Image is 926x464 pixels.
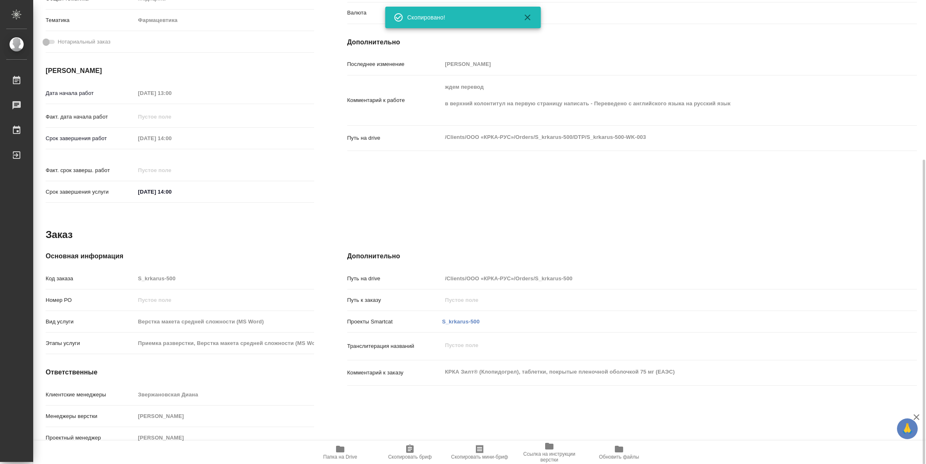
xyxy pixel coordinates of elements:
[135,111,208,123] input: Пустое поле
[599,454,639,460] span: Обновить файлы
[46,113,135,121] p: Факт. дата начала работ
[451,454,508,460] span: Скопировать мини-бриф
[375,441,445,464] button: Скопировать бриф
[46,412,135,420] p: Менеджеры верстки
[58,38,110,46] span: Нотариальный заказ
[519,451,579,463] span: Ссылка на инструкции верстки
[442,294,870,306] input: Пустое поле
[347,96,442,104] p: Комментарий к работе
[900,420,914,437] span: 🙏
[135,389,314,401] input: Пустое поле
[135,164,208,176] input: Пустое поле
[347,60,442,68] p: Последнее изменение
[323,454,357,460] span: Папка на Drive
[46,318,135,326] p: Вид услуги
[135,186,208,198] input: ✎ Введи что-нибудь
[135,272,314,284] input: Пустое поле
[584,441,654,464] button: Обновить файлы
[46,391,135,399] p: Клиентские менеджеры
[347,9,442,17] p: Валюта
[445,441,514,464] button: Скопировать мини-бриф
[518,12,538,22] button: Закрыть
[46,134,135,143] p: Срок завершения работ
[46,228,73,241] h2: Заказ
[135,87,208,99] input: Пустое поле
[46,339,135,347] p: Этапы услуги
[347,296,442,304] p: Путь к заказу
[442,80,870,119] textarea: ждем перевод в верхний колонтитул на первую страницу написать - Переведено с английского языка на...
[407,13,511,22] div: Скопировано!
[347,275,442,283] p: Путь на drive
[347,342,442,350] p: Транслитерация названий
[135,337,314,349] input: Пустое поле
[442,272,870,284] input: Пустое поле
[347,251,917,261] h4: Дополнительно
[46,166,135,175] p: Факт. срок заверш. работ
[46,251,314,261] h4: Основная информация
[46,188,135,196] p: Срок завершения услуги
[135,294,314,306] input: Пустое поле
[442,6,870,20] div: RUB
[135,410,314,422] input: Пустое поле
[135,132,208,144] input: Пустое поле
[347,134,442,142] p: Путь на drive
[442,318,480,325] a: S_krkarus-500
[347,369,442,377] p: Комментарий к заказу
[46,89,135,97] p: Дата начала работ
[135,432,314,444] input: Пустое поле
[347,37,917,47] h4: Дополнительно
[442,365,870,379] textarea: КРКА Зилт® (Клопидогрел), таблетки, покрытые пленочной оболочкой 75 мг (ЕАЭС)
[46,367,314,377] h4: Ответственные
[305,441,375,464] button: Папка на Drive
[46,66,314,76] h4: [PERSON_NAME]
[46,434,135,442] p: Проектный менеджер
[46,296,135,304] p: Номер РО
[388,454,431,460] span: Скопировать бриф
[442,130,870,144] textarea: /Clients/ООО «КРКА-РУС»/Orders/S_krkarus-500/DTP/S_krkarus-500-WK-003
[46,16,135,24] p: Тематика
[135,316,314,328] input: Пустое поле
[442,58,870,70] input: Пустое поле
[46,275,135,283] p: Код заказа
[897,418,918,439] button: 🙏
[347,318,442,326] p: Проекты Smartcat
[135,13,314,27] div: Фармацевтика
[514,441,584,464] button: Ссылка на инструкции верстки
